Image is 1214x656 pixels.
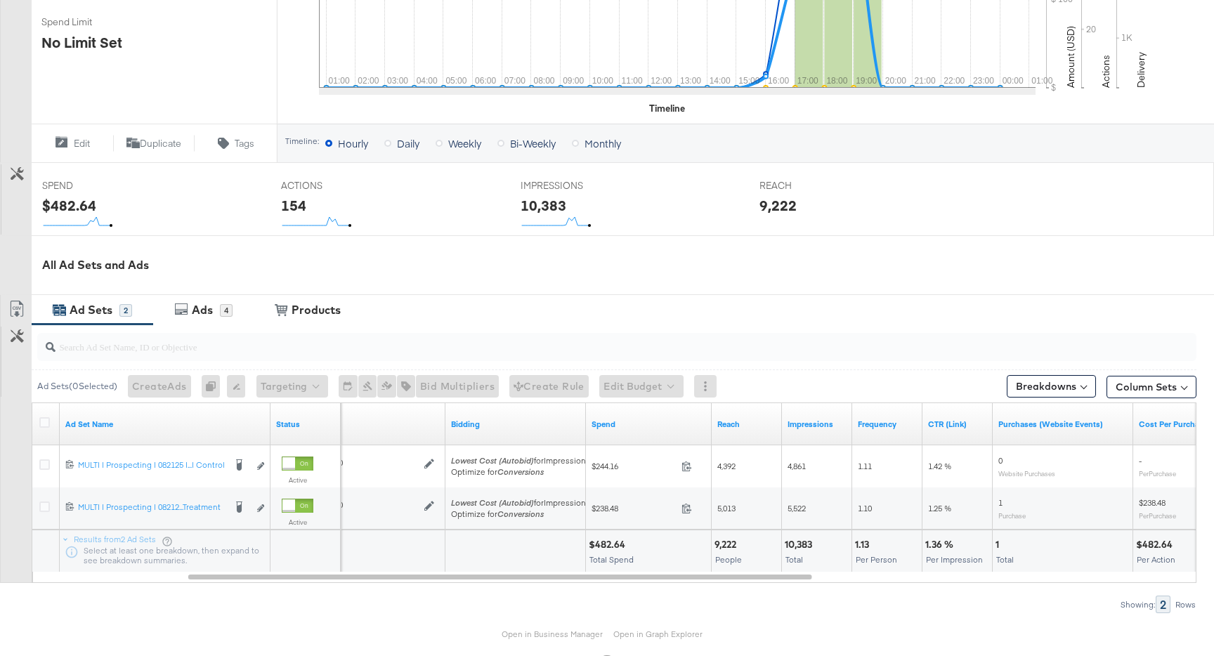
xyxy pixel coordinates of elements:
[1107,376,1196,398] button: Column Sets
[928,503,951,513] span: 1.25 %
[338,136,368,150] span: Hourly
[202,375,227,398] div: 0
[451,455,534,466] em: Lowest Cost (Autobid)
[717,419,776,430] a: The number of people your ad was served to.
[65,419,265,430] a: Your Ad Set name.
[451,455,590,466] span: for Impressions
[589,538,629,551] div: $482.64
[858,461,872,471] span: 1.11
[281,179,386,192] span: ACTIONS
[192,302,213,318] div: Ads
[282,475,313,485] label: Active
[785,554,803,565] span: Total
[925,538,958,551] div: 1.36 %
[858,419,917,430] a: The average number of times your ad was served to each person.
[521,179,626,192] span: IMPRESSIONS
[788,503,806,513] span: 5,522
[497,509,544,519] em: Conversions
[998,511,1026,520] sub: Purchase
[451,466,590,478] div: Optimize for
[1139,511,1176,520] sub: Per Purchase
[585,136,621,150] span: Monthly
[1099,55,1112,88] text: Actions
[613,629,703,639] a: Open in Graph Explorer
[311,419,440,430] a: Shows the current budget of Ad Set.
[113,135,195,152] button: Duplicate
[78,459,224,471] div: MULTI | Prospecting | 082125 |...| Control
[74,137,90,150] span: Edit
[1139,469,1176,478] sub: Per Purchase
[37,380,117,393] div: Ad Sets ( 0 Selected)
[78,501,224,513] div: MULTI | Prospecting | 08212...Treatment
[926,554,983,565] span: Per Impression
[41,32,122,53] div: No Limit Set
[856,554,897,565] span: Per Person
[589,554,634,565] span: Total Spend
[1135,52,1147,88] text: Delivery
[788,419,847,430] a: The number of times your ad was served. On mobile apps an ad is counted as served the first time ...
[1139,455,1142,466] span: -
[281,195,306,216] div: 154
[1136,538,1177,551] div: $482.64
[928,461,951,471] span: 1.42 %
[235,137,254,150] span: Tags
[715,554,742,565] span: People
[42,195,96,216] div: $482.64
[1064,26,1077,88] text: Amount (USD)
[785,538,816,551] div: 10,383
[855,538,873,551] div: 1.13
[397,136,419,150] span: Daily
[42,257,1214,273] div: All Ad Sets and Ads
[592,461,676,471] span: $244.16
[292,302,341,318] div: Products
[788,461,806,471] span: 4,861
[996,554,1014,565] span: Total
[41,15,147,29] span: Spend Limit
[1120,600,1156,610] div: Showing:
[497,466,544,477] em: Conversions
[285,136,320,146] div: Timeline:
[31,135,113,152] button: Edit
[759,195,797,216] div: 9,222
[56,327,1091,355] input: Search Ad Set Name, ID or Objective
[1156,596,1170,613] div: 2
[448,136,481,150] span: Weekly
[78,501,224,516] a: MULTI | Prospecting | 08212...Treatment
[998,419,1128,430] a: The number of times a purchase was made tracked by your Custom Audience pixel on your website aft...
[1139,497,1166,508] span: $238.48
[70,302,112,318] div: Ad Sets
[649,102,685,115] div: Timeline
[451,419,580,430] a: Shows your bid and optimisation settings for this Ad Set.
[592,503,676,513] span: $238.48
[858,503,872,513] span: 1.10
[1137,554,1175,565] span: Per Action
[42,179,148,192] span: SPEND
[502,629,603,639] a: Open in Business Manager
[220,304,233,317] div: 4
[592,419,706,430] a: The total amount spent to date.
[1175,600,1196,610] div: Rows
[78,459,224,474] a: MULTI | Prospecting | 082125 |...| Control
[717,503,736,513] span: 5,013
[451,497,534,508] em: Lowest Cost (Autobid)
[928,419,987,430] a: The number of clicks received on a link in your ad divided by the number of impressions.
[510,136,556,150] span: Bi-Weekly
[998,455,1003,466] span: 0
[195,135,277,152] button: Tags
[451,509,590,520] div: Optimize for
[282,518,313,527] label: Active
[998,497,1003,508] span: 1
[1007,375,1096,398] button: Breakdowns
[717,461,736,471] span: 4,392
[998,469,1055,478] sub: Website Purchases
[276,419,335,430] a: Shows the current state of your Ad Set.
[521,195,566,216] div: 10,383
[140,137,181,150] span: Duplicate
[759,179,865,192] span: REACH
[714,538,740,551] div: 9,222
[119,304,132,317] div: 2
[996,538,1003,551] div: 1
[451,497,590,508] span: for Impressions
